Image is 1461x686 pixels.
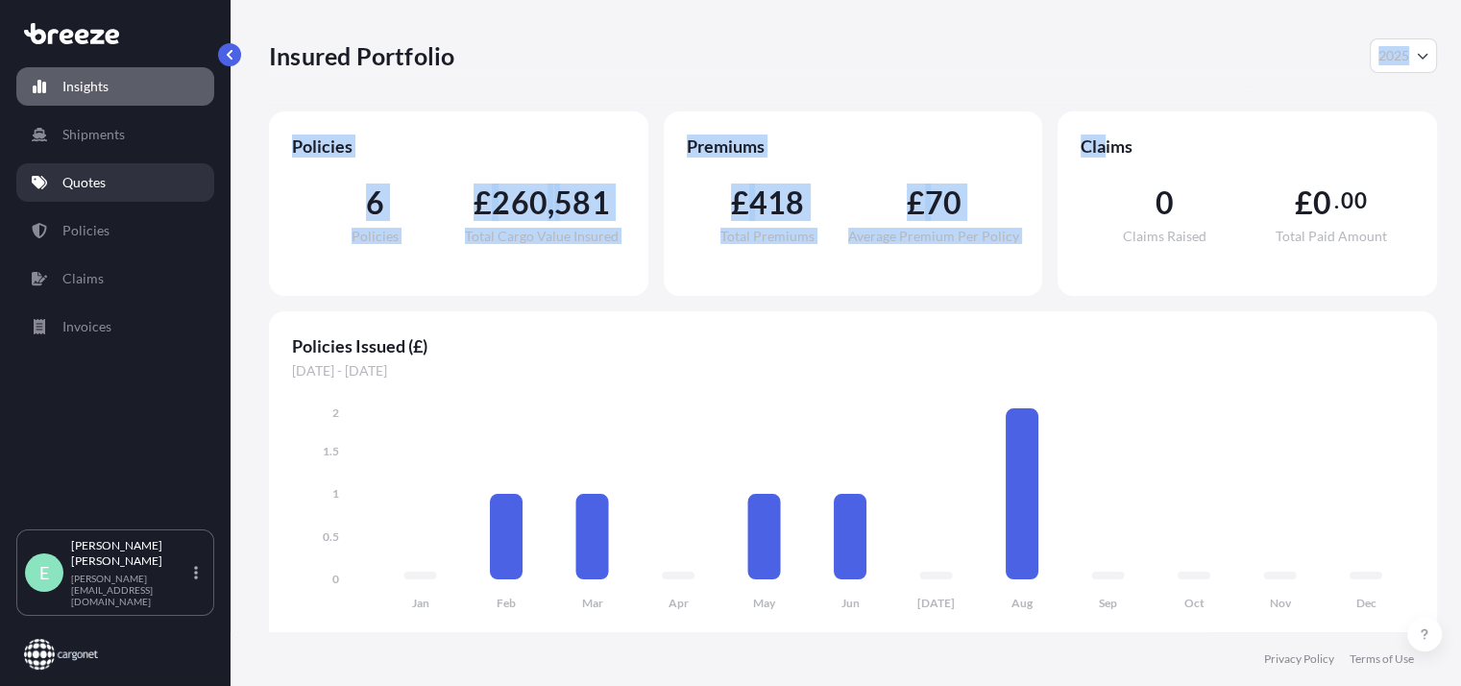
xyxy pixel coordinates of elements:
[841,596,860,610] tspan: Jun
[1184,596,1205,610] tspan: Oct
[62,77,109,96] p: Insights
[323,444,339,458] tspan: 1.5
[1275,230,1386,243] span: Total Paid Amount
[269,40,454,71] p: Insured Portfolio
[1313,187,1331,218] span: 0
[1264,651,1334,667] a: Privacy Policy
[39,563,49,582] span: E
[16,211,214,250] a: Policies
[1334,193,1339,208] span: .
[332,405,339,420] tspan: 2
[1378,46,1409,65] span: 2025
[366,187,384,218] span: 6
[412,596,429,610] tspan: Jan
[848,230,1019,243] span: Average Premium Per Policy
[292,361,1414,380] span: [DATE] - [DATE]
[497,596,516,610] tspan: Feb
[62,269,104,288] p: Claims
[687,135,1020,158] span: Premiums
[1370,38,1437,73] button: Year Selector
[1295,187,1313,218] span: £
[352,230,399,243] span: Policies
[332,486,339,501] tspan: 1
[71,573,190,607] p: [PERSON_NAME][EMAIL_ADDRESS][DOMAIN_NAME]
[474,187,492,218] span: £
[62,125,125,144] p: Shipments
[720,230,815,243] span: Total Premiums
[907,187,925,218] span: £
[465,230,619,243] span: Total Cargo Value Insured
[582,596,603,610] tspan: Mar
[1270,596,1292,610] tspan: Nov
[323,529,339,544] tspan: 0.5
[292,334,1414,357] span: Policies Issued (£)
[1011,596,1034,610] tspan: Aug
[292,135,625,158] span: Policies
[1081,135,1414,158] span: Claims
[16,259,214,298] a: Claims
[16,115,214,154] a: Shipments
[16,67,214,106] a: Insights
[753,596,776,610] tspan: May
[1123,230,1206,243] span: Claims Raised
[492,187,548,218] span: 260
[749,187,805,218] span: 418
[16,163,214,202] a: Quotes
[548,187,554,218] span: ,
[917,596,955,610] tspan: [DATE]
[1341,193,1366,208] span: 00
[1356,596,1376,610] tspan: Dec
[1350,651,1414,667] a: Terms of Use
[62,173,106,192] p: Quotes
[71,538,190,569] p: [PERSON_NAME] [PERSON_NAME]
[62,221,110,240] p: Policies
[731,187,749,218] span: £
[62,317,111,336] p: Invoices
[1099,596,1117,610] tspan: Sep
[332,572,339,586] tspan: 0
[554,187,610,218] span: 581
[1155,187,1173,218] span: 0
[669,596,689,610] tspan: Apr
[24,639,98,670] img: organization-logo
[16,307,214,346] a: Invoices
[925,187,962,218] span: 70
